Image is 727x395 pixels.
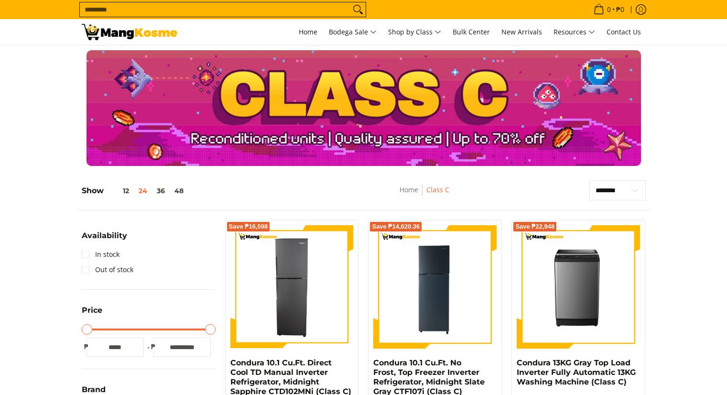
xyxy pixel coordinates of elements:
span: ₱ [82,342,91,351]
a: Home [400,185,418,194]
span: 0 [606,6,612,13]
a: In stock [82,247,119,262]
img: Condura 10.1 Cu.Ft. Direct Cool TD Manual Inverter Refrigerator, Midnight Sapphire CTD102MNi (Cla... [230,225,354,349]
a: Shop by Class [383,19,446,45]
summary: Open [82,232,127,247]
span: Bodega Sale [329,26,377,38]
summary: Open [82,307,102,321]
button: 36 [152,187,170,195]
span: Bulk Center [453,27,490,36]
a: New Arrivals [497,19,547,45]
span: Shop by Class [388,26,441,38]
img: Condura 10.1 Cu.Ft. No Frost, Top Freezer Inverter Refrigerator, Midnight Slate Gray CTF107i (Cla... [373,225,497,349]
a: Home [294,19,322,45]
span: ₱ [149,342,158,351]
span: Save ₱22,948 [515,224,554,230]
span: Price [82,307,102,314]
span: Save ₱14,620.36 [372,224,420,230]
a: Bulk Center [448,19,495,45]
span: Save ₱16,598 [229,224,268,230]
span: Resources [553,26,595,38]
a: Bodega Sale [324,19,381,45]
span: Home [299,27,317,36]
h5: Show [82,186,188,196]
img: Class C Home &amp; Business Appliances: Up to 70% Off l Mang Kosme [82,24,177,40]
a: Class C [426,185,449,194]
nav: Breadcrumbs [341,184,508,206]
button: Search [350,2,366,17]
nav: Main Menu [187,19,646,45]
span: Brand [82,386,106,394]
a: Resources [549,19,600,45]
span: • [591,4,627,15]
span: Availability [82,232,127,240]
span: New Arrivals [501,27,542,36]
span: Contact Us [607,27,641,36]
button: 24 [134,187,152,195]
a: Out of stock [82,262,133,277]
a: Condura 13KG Gray Top Load Inverter Fully Automatic 13KG Washing Machine (Class C) [517,358,636,386]
span: ₱0 [615,6,626,13]
button: 48 [170,187,188,195]
a: Contact Us [602,19,646,45]
img: Condura 13KG Gray Top Load Inverter Fully Automatic 13KG Washing Machine (Class C) [517,225,640,349]
button: 12 [104,187,134,195]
